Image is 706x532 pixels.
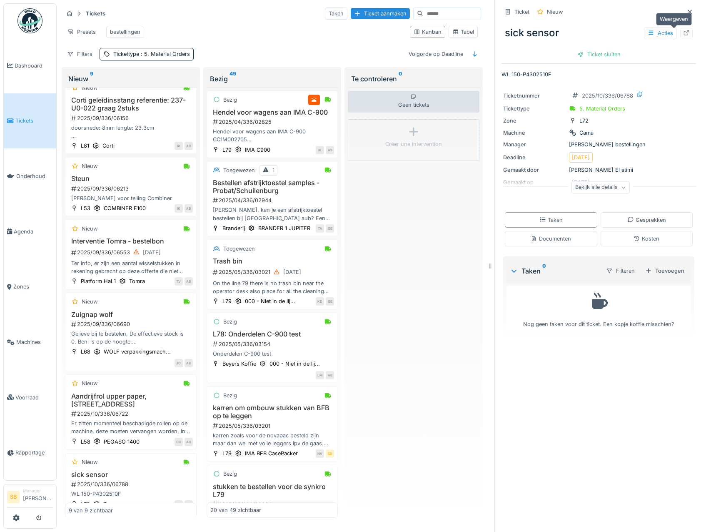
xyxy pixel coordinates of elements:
[63,48,96,60] div: Filters
[325,8,347,20] div: Taken
[210,432,334,447] div: karren zoals voor de novapac besteld zijn maar dan wel met volle leggers ipv de gaas. 13 stuks te...
[283,268,301,276] div: [DATE]
[185,204,193,213] div: AB
[70,480,193,488] div: 2025/10/336/06788
[185,500,193,509] div: AB
[602,265,639,277] div: Filteren
[175,277,183,286] div: TV
[222,224,245,232] div: Branderij
[316,224,324,233] div: TV
[210,179,334,195] h3: Bestellen afstrijktoestel samples - Probat/Schuilenburg
[627,216,666,224] div: Gesprekken
[230,74,236,84] sup: 49
[82,225,97,233] div: Nieuw
[572,153,590,161] div: [DATE]
[223,245,255,253] div: Toegewezen
[348,91,479,113] div: Geen tickets
[23,488,53,494] div: Manager
[210,350,334,358] div: Onderdelen C-900 test
[210,74,335,84] div: Bezig
[103,500,117,508] div: Cama
[210,206,334,222] div: [PERSON_NAME], kan je een afstrijktoestel bestellen bij [GEOGRAPHIC_DATA] aub? Een opvangschaal z...
[69,419,193,435] div: Er zitten momenteel beschadigde rollen op de machine, deze moeten vervangen worden, in de bijlage...
[81,277,116,285] div: Platform Hal 1
[503,166,694,174] div: [PERSON_NAME] El atimi
[272,166,274,174] div: 1
[222,297,232,305] div: L79
[245,146,270,154] div: IMA C900
[351,74,476,84] div: Te controleren
[175,500,183,509] div: KE
[414,28,442,36] div: Kanban
[326,297,334,306] div: GE
[139,51,190,57] span: : 5. Material Orders
[104,204,146,212] div: COMBINER F100
[69,175,193,183] h3: Steun
[69,392,193,408] h3: Aandrijfrol upper paper, [STREET_ADDRESS]
[269,360,320,368] div: 000 - Niet in de lij...
[82,10,109,18] strong: Tickets
[210,279,334,295] div: On the line 79 there is no trash bin near the operator desk also place for all the cleaning acces...
[69,490,193,498] div: WL 150-P4302510F
[4,425,56,481] a: Rapportage
[69,96,193,112] h3: Corti geleidinsstang referentie: 237-U0-022 graag 2stuks
[634,235,659,243] div: Kosten
[212,267,334,277] div: 2025/05/336/03021
[512,289,686,328] div: Nog geen taken voor dit ticket. Een kopje koffie misschien?
[571,181,630,193] div: Bekijk alle details
[69,259,193,275] div: Ter info, er zijn een aantal wisselstukken in rekening gebracht op deze offerte die niet zullen g...
[4,259,56,315] a: Zones
[143,248,161,256] div: [DATE]
[222,449,232,457] div: L79
[70,320,193,328] div: 2025/09/336/06690
[104,438,140,446] div: PEGASO 1400
[644,27,677,39] div: Acties
[4,38,56,93] a: Dashboard
[82,162,97,170] div: Nieuw
[258,224,310,232] div: BRANDER 1 JUPITER
[223,96,237,104] div: Bezig
[503,141,694,148] div: [PERSON_NAME] bestellingen
[642,265,688,276] div: Toevoegen
[4,204,56,259] a: Agenda
[326,224,334,233] div: GE
[223,470,237,478] div: Bezig
[16,338,53,346] span: Machines
[82,298,97,306] div: Nieuw
[69,506,113,514] div: 9 van 9 zichtbaar
[503,129,566,137] div: Machine
[503,166,566,174] div: Gemaakt door
[351,8,410,19] div: Ticket aanmaken
[175,142,183,150] div: RI
[70,410,193,418] div: 2025/10/336/06722
[501,22,696,44] div: sick sensor
[70,185,193,193] div: 2025/09/336/06213
[16,172,53,180] span: Onderhoud
[185,277,193,286] div: AB
[15,394,53,402] span: Voorraad
[82,458,97,466] div: Nieuw
[4,370,56,425] a: Voorraad
[210,257,334,265] h3: Trash bin
[81,204,90,212] div: L53
[579,105,625,113] div: 5. Material Orders
[399,74,402,84] sup: 0
[245,297,295,305] div: 000 - Niet in de lij...
[212,500,334,508] div: 2025/05/336/03204
[70,247,193,258] div: 2025/09/336/06553
[69,471,193,479] h3: sick sensor
[405,48,467,60] div: Volgorde op Deadline
[68,74,193,84] div: Nieuw
[245,449,298,457] div: IMA BFB CasePacker
[104,348,171,356] div: WOLF verpakkingsmach...
[547,8,563,16] div: Nieuw
[81,142,89,150] div: L81
[503,141,566,148] div: Manager
[210,510,334,526] div: spare parts welke besteld moeten worden voor de synkro veel zaken kunnen we volgens mij ergens an...
[69,194,193,202] div: [PERSON_NAME] voor telling Combiner
[210,404,334,420] h3: karren om ombouw stukken van BFB op te leggen
[102,142,115,150] div: Corti
[15,449,53,457] span: Rapportage
[4,148,56,204] a: Onderhoud
[7,491,20,503] li: SB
